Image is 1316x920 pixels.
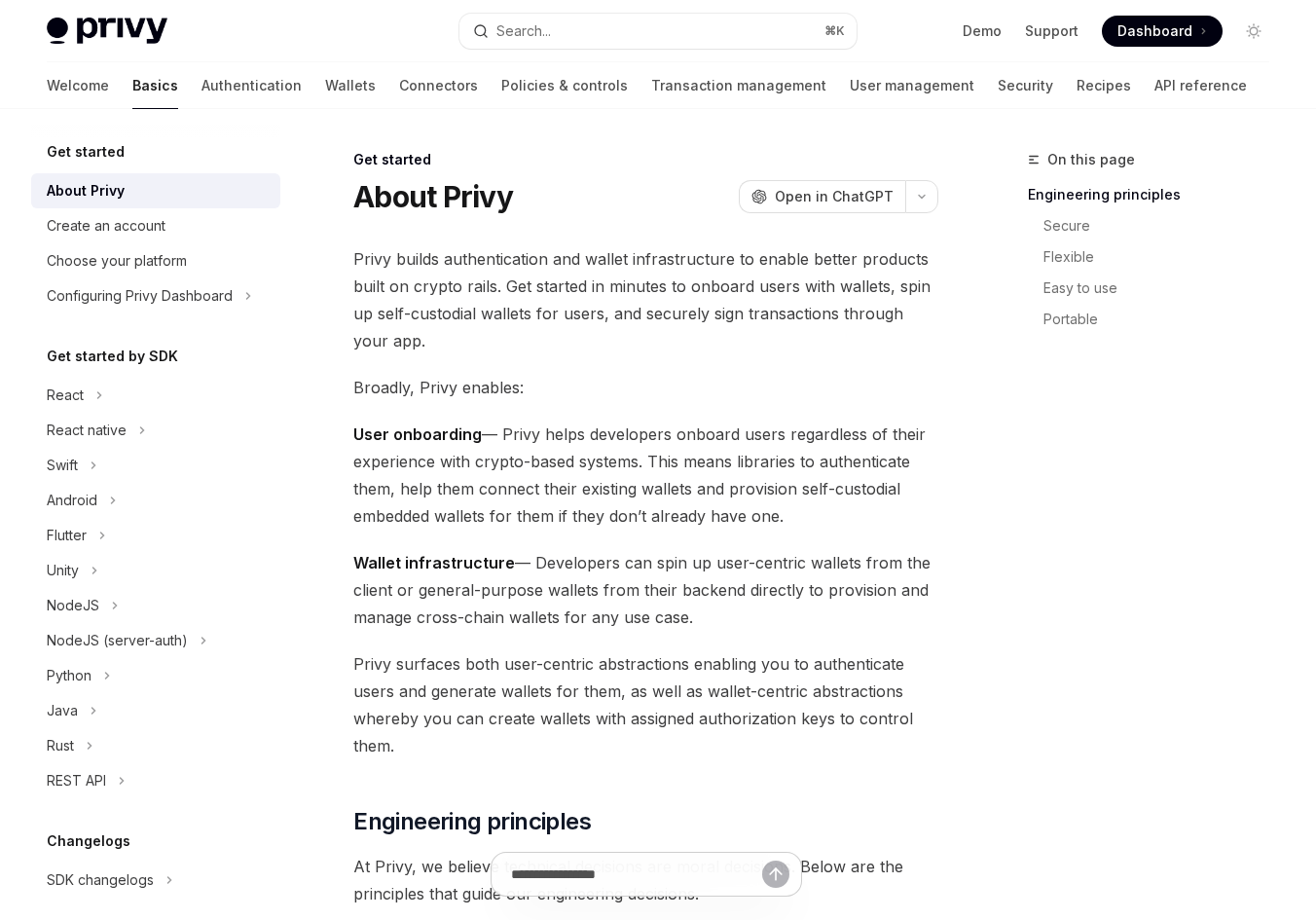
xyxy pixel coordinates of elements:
button: Open search [459,14,857,49]
button: Toggle Unity section [31,553,280,588]
span: Open in ChatGPT [775,187,894,206]
span: — Developers can spin up user-centric wallets from the client or general-purpose wallets from the... [353,549,938,631]
button: Toggle Flutter section [31,518,280,553]
span: Engineering principles [353,806,591,837]
span: Dashboard [1117,21,1192,41]
div: Android [47,489,97,512]
h1: About Privy [353,179,513,214]
button: Open in ChatGPT [739,180,905,213]
div: Python [47,664,91,687]
div: Rust [47,734,74,757]
div: SDK changelogs [47,868,154,892]
a: About Privy [31,173,280,208]
a: Connectors [399,62,478,109]
a: Secure [1028,210,1285,241]
div: Get started [353,150,938,169]
a: User management [850,62,974,109]
h5: Get started [47,140,125,164]
a: Portable [1028,304,1285,335]
div: NodeJS [47,594,99,617]
button: Toggle NodeJS (server-auth) section [31,623,280,658]
a: Security [998,62,1053,109]
strong: Wallet infrastructure [353,553,515,572]
strong: User onboarding [353,424,482,444]
button: Send message [762,861,789,888]
a: Wallets [325,62,376,109]
button: Toggle SDK changelogs section [31,863,280,898]
button: Toggle Android section [31,483,280,518]
div: Choose your platform [47,249,187,273]
div: Java [47,699,78,722]
div: REST API [47,769,106,792]
a: Easy to use [1028,273,1285,304]
a: Support [1025,21,1078,41]
span: — Privy helps developers onboard users regardless of their experience with crypto-based systems. ... [353,421,938,530]
a: Policies & controls [501,62,628,109]
div: Unity [47,559,79,582]
button: Toggle React section [31,378,280,413]
button: Toggle Configuring Privy Dashboard section [31,278,280,313]
a: Transaction management [651,62,826,109]
button: Toggle REST API section [31,763,280,798]
a: Basics [132,62,178,109]
span: Privy builds authentication and wallet infrastructure to enable better products built on crypto r... [353,245,938,354]
a: Welcome [47,62,109,109]
span: ⌘ K [824,23,845,39]
a: Engineering principles [1028,179,1285,210]
div: NodeJS (server-auth) [47,629,188,652]
button: Toggle React native section [31,413,280,448]
button: Toggle Rust section [31,728,280,763]
span: Privy surfaces both user-centric abstractions enabling you to authenticate users and generate wal... [353,650,938,759]
span: On this page [1047,148,1135,171]
div: Swift [47,454,78,477]
a: Demo [963,21,1002,41]
button: Toggle Swift section [31,448,280,483]
h5: Get started by SDK [47,345,178,368]
div: Configuring Privy Dashboard [47,284,233,308]
button: Toggle NodeJS section [31,588,280,623]
a: Dashboard [1102,16,1223,47]
input: Ask a question... [511,853,762,896]
div: Flutter [47,524,87,547]
span: Broadly, Privy enables: [353,374,938,401]
a: Authentication [201,62,302,109]
button: Toggle Java section [31,693,280,728]
a: Recipes [1077,62,1131,109]
div: React [47,384,84,407]
div: Create an account [47,214,165,238]
a: API reference [1154,62,1247,109]
div: About Privy [47,179,125,202]
div: React native [47,419,127,442]
div: Search... [496,19,551,43]
h5: Changelogs [47,829,130,853]
a: Create an account [31,208,280,243]
a: Choose your platform [31,243,280,278]
button: Toggle Python section [31,658,280,693]
img: light logo [47,18,167,45]
a: Flexible [1028,241,1285,273]
button: Toggle dark mode [1238,16,1269,47]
